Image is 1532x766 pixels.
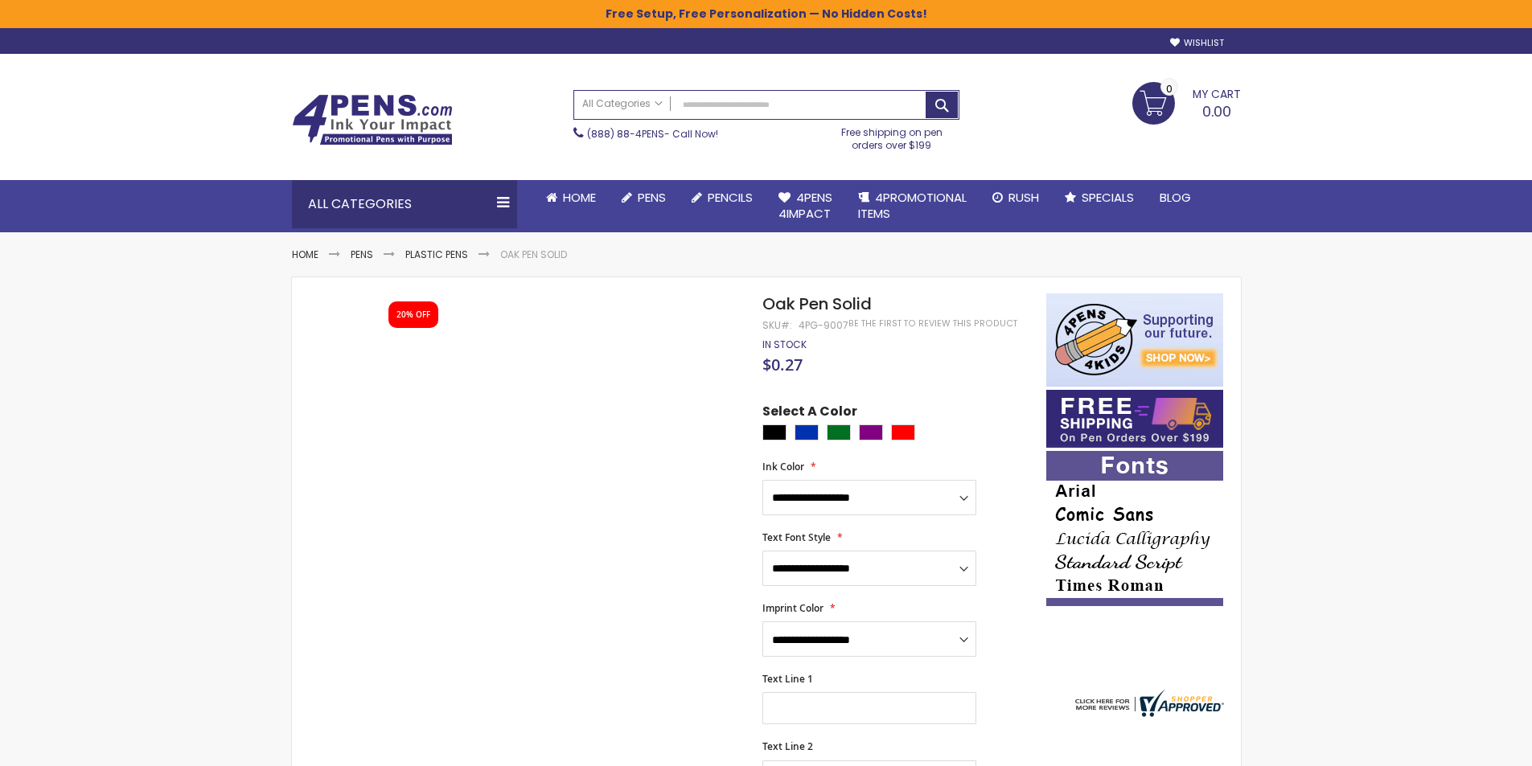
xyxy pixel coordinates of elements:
[762,338,807,351] span: In stock
[799,319,848,332] div: 4PG-9007
[762,293,872,315] span: Oak Pen Solid
[574,91,671,117] a: All Categories
[1052,180,1147,215] a: Specials
[405,248,468,261] a: Plastic Pens
[292,94,453,145] img: 4Pens Custom Pens and Promotional Products
[1147,180,1204,215] a: Blog
[762,424,787,440] div: Black
[1082,189,1134,206] span: Specials
[766,180,845,232] a: 4Pens4impact
[708,189,753,206] span: Pencils
[500,248,567,261] li: Oak Pen Solid
[859,424,883,440] div: Purple
[638,189,666,206] span: Pens
[827,424,851,440] div: Green
[609,180,679,215] a: Pens
[1202,101,1231,121] span: 0.00
[778,189,832,222] span: 4Pens 4impact
[1132,82,1241,122] a: 0.00 0
[563,189,596,206] span: Home
[891,424,915,440] div: Red
[679,180,766,215] a: Pencils
[1170,37,1224,49] a: Wishlist
[1160,189,1191,206] span: Blog
[762,601,824,615] span: Imprint Color
[1046,293,1223,387] img: 4pens 4 kids
[858,189,967,222] span: 4PROMOTIONAL ITEMS
[762,530,831,544] span: Text Font Style
[396,309,430,321] div: 20% OFF
[292,248,318,261] a: Home
[582,97,663,110] span: All Categories
[587,127,664,141] a: (888) 88-4PENS
[1071,707,1224,720] a: 4pens.com certificate URL
[845,180,980,232] a: 4PROMOTIONALITEMS
[762,672,813,686] span: Text Line 1
[980,180,1052,215] a: Rush
[762,403,857,424] span: Select A Color
[533,180,609,215] a: Home
[762,354,803,375] span: $0.27
[795,424,819,440] div: Blue
[1008,189,1039,206] span: Rush
[762,460,804,473] span: Ink Color
[292,180,517,228] div: All Categories
[1046,451,1223,606] img: font-personalization-examples
[762,318,792,332] strong: SKU
[1166,81,1173,96] span: 0
[824,120,959,152] div: Free shipping on pen orders over $199
[848,317,1017,330] a: Be the first to review this product
[351,248,373,261] a: Pens
[762,338,807,351] div: Availability
[1071,690,1224,717] img: 4pens.com widget logo
[1046,390,1223,448] img: Free shipping on orders over $199
[762,739,813,753] span: Text Line 2
[587,127,718,141] span: - Call Now!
